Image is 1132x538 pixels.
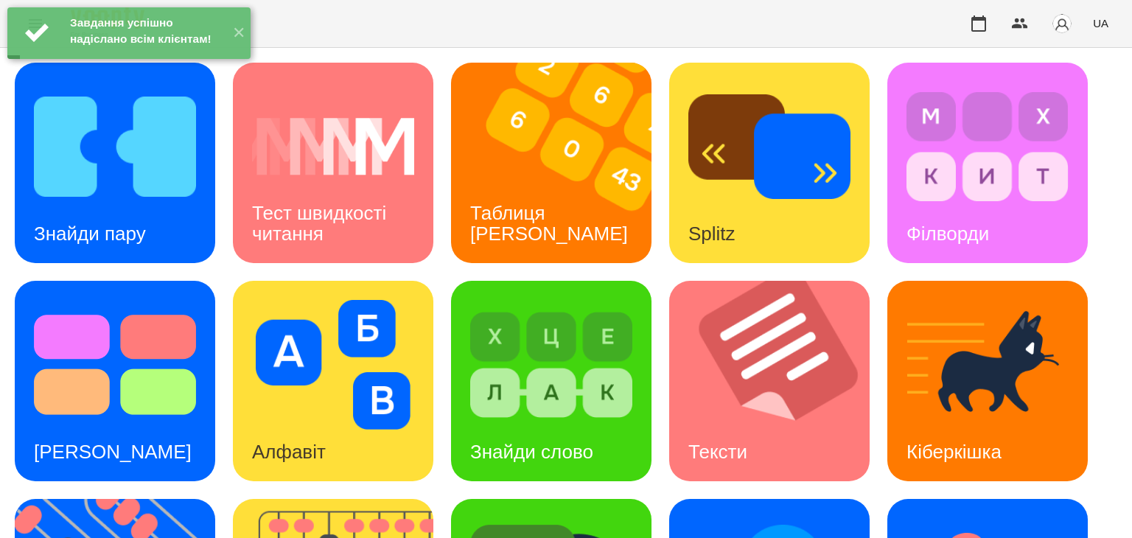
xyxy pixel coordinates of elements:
[906,300,1069,430] img: Кіберкішка
[15,63,215,263] a: Знайди паруЗнайди пару
[688,441,747,463] h3: Тексти
[451,63,670,263] img: Таблиця Шульте
[669,281,888,481] img: Тексти
[1052,13,1072,34] img: avatar_s.png
[688,82,850,212] img: Splitz
[887,281,1088,481] a: КіберкішкаКіберкішка
[1093,15,1108,31] span: UA
[34,300,196,430] img: Тест Струпа
[70,15,221,47] div: Завдання успішно надіслано всім клієнтам!
[34,441,192,463] h3: [PERSON_NAME]
[906,82,1069,212] img: Філворди
[15,281,215,481] a: Тест Струпа[PERSON_NAME]
[252,441,326,463] h3: Алфавіт
[887,63,1088,263] a: ФілвордиФілворди
[34,223,146,245] h3: Знайди пару
[233,63,433,263] a: Тест швидкості читанняТест швидкості читання
[669,281,870,481] a: ТекстиТексти
[470,300,632,430] img: Знайди слово
[451,63,651,263] a: Таблиця ШультеТаблиця [PERSON_NAME]
[688,223,736,245] h3: Splitz
[252,300,414,430] img: Алфавіт
[1087,10,1114,37] button: UA
[470,202,628,244] h3: Таблиця [PERSON_NAME]
[470,441,593,463] h3: Знайди слово
[252,202,391,244] h3: Тест швидкості читання
[669,63,870,263] a: SplitzSplitz
[233,281,433,481] a: АлфавітАлфавіт
[906,441,1002,463] h3: Кіберкішка
[906,223,989,245] h3: Філворди
[34,82,196,212] img: Знайди пару
[252,82,414,212] img: Тест швидкості читання
[451,281,651,481] a: Знайди словоЗнайди слово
